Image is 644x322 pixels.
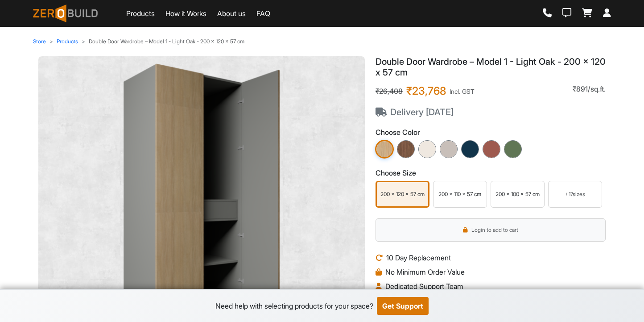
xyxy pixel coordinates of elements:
[483,140,500,158] img: Earth Brown
[376,169,606,177] h3: Choose Size
[440,140,458,158] img: Sandstone
[493,190,542,198] div: 200 x 100 x 57 cm
[450,87,475,96] span: Incl. GST
[376,252,606,263] li: 10 Day Replacement
[215,301,373,311] div: Need help with selecting products for your space?
[376,128,606,137] h3: Choose Color
[504,140,522,158] img: English Green
[418,140,436,158] img: Ivory Cream
[78,38,244,46] li: Double Door Wardrobe – Model 1 - Light Oak - 200 x 120 x 57 cm
[126,8,155,19] a: Products
[376,56,606,78] h1: Double Door Wardrobe – Model 1 - Light Oak - 200 x 120 x 57 cm
[397,140,415,158] img: Walnut Brown
[165,8,206,19] a: How it Works
[461,140,479,158] img: Graphite Blue
[33,4,98,22] img: ZeroBuild logo
[376,267,606,277] li: No Minimum Order Value
[217,8,246,19] a: About us
[57,38,78,45] a: Products
[379,190,426,198] div: 200 x 120 x 57 cm
[375,140,394,159] img: Light Oak
[471,226,518,234] span: Login to add to cart
[377,297,429,315] button: Get Support
[573,85,606,93] span: ₹891/sq.ft.
[603,8,611,18] a: Login
[406,85,446,98] span: ₹23,768
[376,87,403,96] span: ₹26,408
[376,281,606,292] li: Dedicated Support Team
[33,38,611,46] nav: breadcrumb
[376,107,475,117] span: Delivery [DATE]
[33,38,46,45] a: Store
[435,190,485,198] div: 200 x 110 x 57 cm
[256,8,270,19] a: FAQ
[552,190,598,198] div: + 17 sizes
